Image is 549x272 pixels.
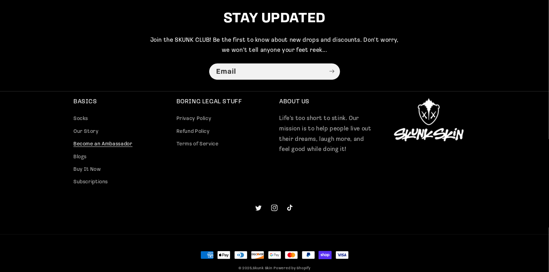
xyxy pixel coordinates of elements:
h2: BASICS [73,98,167,106]
img: Skunk Skin Logo [394,98,464,141]
p: Life’s too short to stink. Our mission is to help people live out their dreams, laugh more, and f... [280,113,373,154]
button: Subscribe [324,63,340,80]
a: Skunk Skin [253,266,272,270]
a: Subscriptions [73,176,108,189]
p: Join the SKUNK CLUB! Be the first to know about new drops and discounts. Don't worry, we won't te... [147,35,402,56]
a: Blogs [73,151,87,163]
a: Become an Ambassador [73,138,133,151]
a: Buy It Now [73,163,101,176]
h2: BORING LEGAL STUFF [177,98,270,106]
a: Refund Policy [177,126,210,138]
h2: STAY UPDATED [33,10,516,28]
a: Our Story [73,126,99,138]
a: Privacy Policy [177,114,212,125]
h2: ABOUT US [280,98,373,106]
small: © 2025, [238,266,273,270]
a: Terms of Service [177,138,219,151]
a: Socks [73,114,88,125]
a: Powered by Shopify [274,266,311,270]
